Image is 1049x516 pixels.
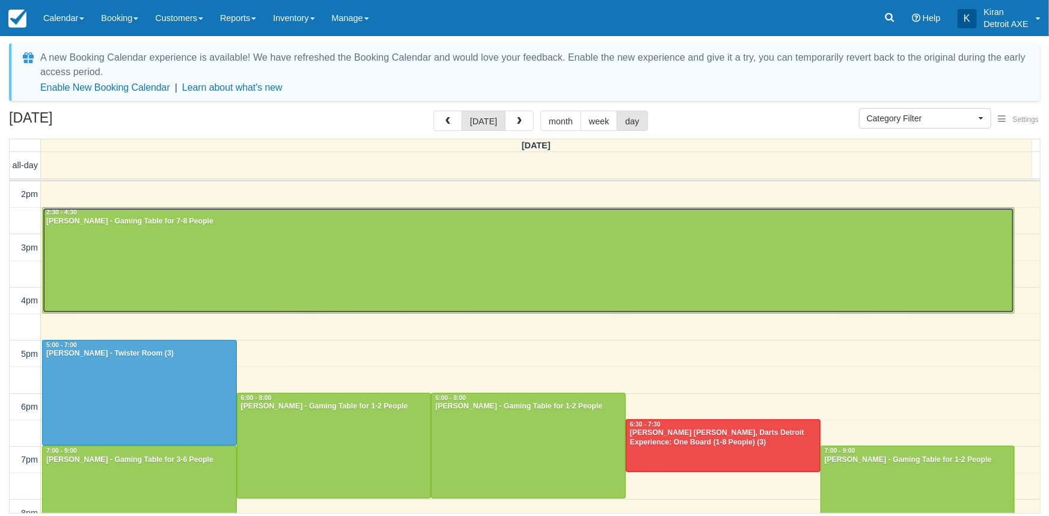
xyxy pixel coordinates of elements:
div: K [958,9,977,28]
span: 5pm [21,349,38,359]
div: [PERSON_NAME] - Twister Room (3) [46,349,233,359]
div: [PERSON_NAME] - Gaming Table for 1-2 People [824,455,1012,465]
span: | [175,82,177,93]
button: Enable New Booking Calendar [40,82,170,94]
span: 7:00 - 9:00 [825,448,855,454]
button: [DATE] [462,111,506,131]
div: A new Booking Calendar experience is available! We have refreshed the Booking Calendar and would ... [40,50,1026,79]
button: Settings [991,111,1046,129]
h2: [DATE] [9,111,161,133]
span: Category Filter [867,112,976,124]
a: 5:00 - 7:00[PERSON_NAME] - Twister Room (3) [42,340,237,446]
span: 7pm [21,455,38,464]
div: [PERSON_NAME] [PERSON_NAME], Darts Detroit Experience: One Board (1-8 People) (3) [629,428,817,448]
a: 6:00 - 8:00[PERSON_NAME] - Gaming Table for 1-2 People [237,393,432,499]
span: 5:00 - 7:00 [46,342,77,348]
span: 3pm [21,243,38,252]
div: [PERSON_NAME] - Gaming Table for 1-2 People [435,402,622,411]
span: 6:30 - 7:30 [630,421,661,428]
span: 7:00 - 9:00 [46,448,77,454]
button: Category Filter [859,108,991,129]
div: [PERSON_NAME] - Gaming Table for 3-6 People [46,455,233,465]
span: 6pm [21,402,38,411]
button: week [581,111,618,131]
div: [PERSON_NAME] - Gaming Table for 7-8 People [46,217,1011,226]
img: checkfront-main-nav-mini-logo.png [8,10,26,28]
span: Settings [1013,115,1039,124]
a: Learn about what's new [182,82,283,93]
p: Detroit AXE [984,18,1029,30]
span: 4pm [21,296,38,305]
span: [DATE] [522,141,551,150]
div: [PERSON_NAME] - Gaming Table for 1-2 People [240,402,428,411]
span: all-day [13,160,38,170]
a: 2:30 - 4:30[PERSON_NAME] - Gaming Table for 7-8 People [42,207,1015,313]
span: 2pm [21,189,38,199]
span: 6:00 - 8:00 [241,395,272,401]
p: Kiran [984,6,1029,18]
span: 6:00 - 8:00 [435,395,466,401]
button: month [540,111,581,131]
a: 6:00 - 8:00[PERSON_NAME] - Gaming Table for 1-2 People [431,393,626,499]
span: Help [923,13,941,23]
i: Help [912,14,920,22]
a: 6:30 - 7:30[PERSON_NAME] [PERSON_NAME], Darts Detroit Experience: One Board (1-8 People) (3) [626,419,821,472]
span: 2:30 - 4:30 [46,209,77,216]
button: day [617,111,647,131]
